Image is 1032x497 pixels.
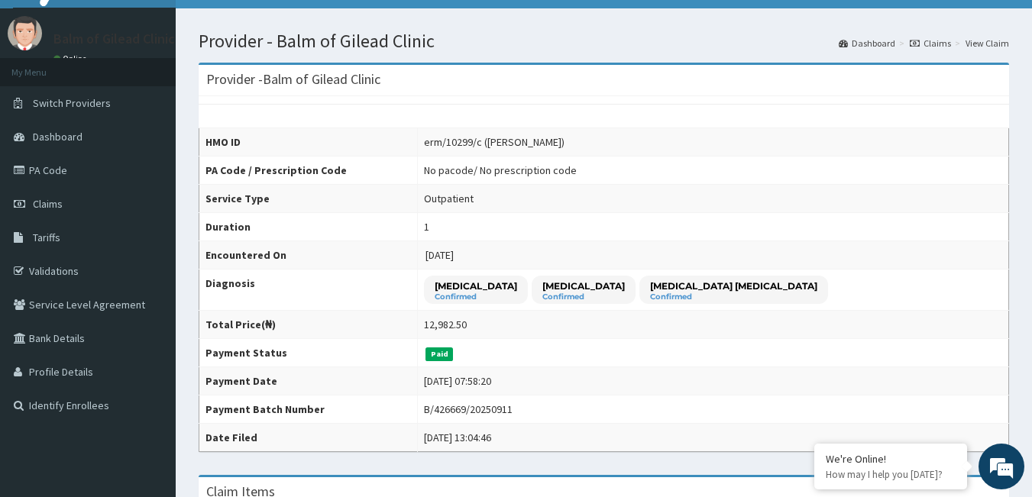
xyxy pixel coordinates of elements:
[424,163,577,178] div: No pacode / No prescription code
[79,86,257,105] div: Chat with us now
[206,73,380,86] h3: Provider - Balm of Gilead Clinic
[966,37,1009,50] a: View Claim
[424,402,513,417] div: B/426669/20250911
[199,339,418,367] th: Payment Status
[8,16,42,50] img: User Image
[826,468,956,481] p: How may I help you today?
[33,231,60,244] span: Tariffs
[542,279,625,292] p: [MEDICAL_DATA]
[424,219,429,234] div: 1
[199,395,418,424] th: Payment Batch Number
[199,367,418,395] th: Payment Date
[33,197,63,211] span: Claims
[542,293,625,301] small: Confirmed
[33,130,82,144] span: Dashboard
[650,293,817,301] small: Confirmed
[53,32,175,46] p: Balm of Gilead Clinic
[425,248,454,262] span: [DATE]
[53,53,90,64] a: Online
[251,8,287,44] div: Minimize live chat window
[199,31,1009,51] h1: Provider - Balm of Gilead Clinic
[424,317,467,332] div: 12,982.50
[650,279,817,292] p: [MEDICAL_DATA] [MEDICAL_DATA]
[28,76,62,115] img: d_794563401_company_1708531726252_794563401
[425,347,453,361] span: Paid
[199,128,418,157] th: HMO ID
[199,185,418,213] th: Service Type
[826,452,956,466] div: We're Online!
[199,311,418,339] th: Total Price(₦)
[199,424,418,452] th: Date Filed
[839,37,895,50] a: Dashboard
[424,373,491,389] div: [DATE] 07:58:20
[435,279,517,292] p: [MEDICAL_DATA]
[435,293,517,301] small: Confirmed
[199,269,418,311] th: Diagnosis
[910,37,951,50] a: Claims
[199,213,418,241] th: Duration
[33,96,111,110] span: Switch Providers
[8,333,291,386] textarea: Type your message and hit 'Enter'
[424,191,474,206] div: Outpatient
[199,241,418,269] th: Encountered On
[424,430,491,445] div: [DATE] 13:04:46
[89,150,211,305] span: We're online!
[424,134,565,150] div: erm/10299/c ([PERSON_NAME])
[199,157,418,185] th: PA Code / Prescription Code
